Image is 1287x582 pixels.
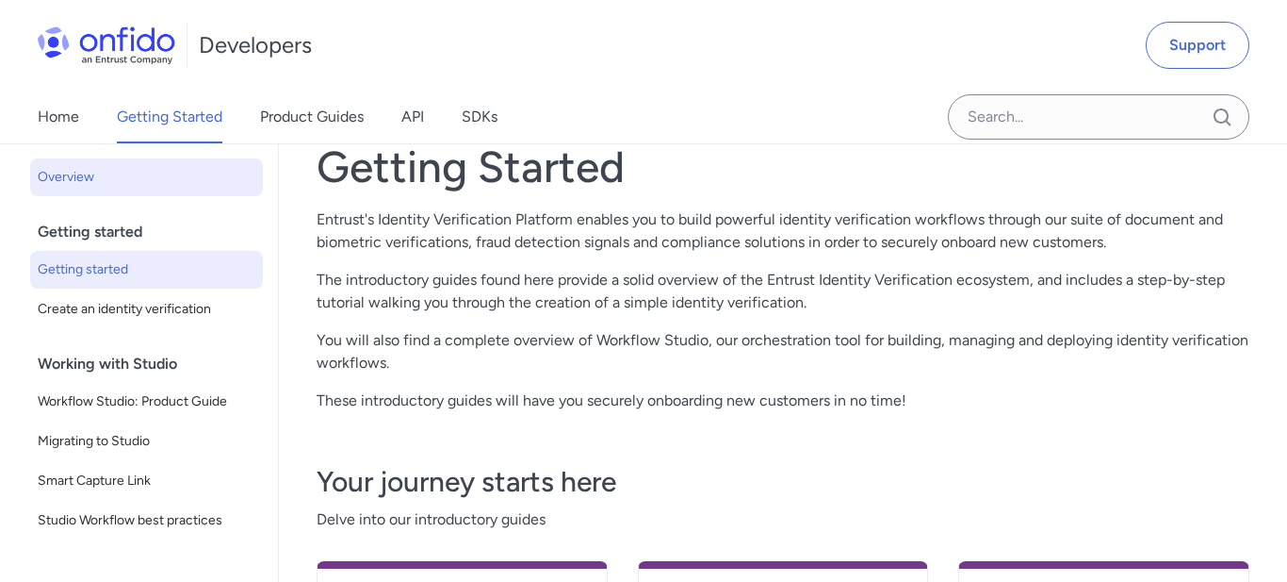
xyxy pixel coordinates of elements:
span: Delve into our introductory guides [317,508,1249,531]
span: Create an identity verification [38,298,255,321]
a: Migrating to Studio [30,423,263,460]
span: Getting started [38,258,255,281]
a: Product Guides [260,91,364,143]
p: You will also find a complete overview of Workflow Studio, our orchestration tool for building, m... [317,329,1249,374]
a: Studio Workflow best practices [30,502,263,540]
span: Overview [38,166,255,189]
a: Workflow Studio: Product Guide [30,383,263,421]
input: Onfido search input field [948,94,1249,140]
a: SDKs [462,91,497,143]
p: These introductory guides will have you securely onboarding new customers in no time! [317,390,1249,412]
a: Getting Started [117,91,222,143]
p: Entrust's Identity Verification Platform enables you to build powerful identity verification work... [317,208,1249,254]
a: Overview [30,158,263,196]
a: Create an identity verification [30,291,263,328]
span: Workflow Studio: Product Guide [38,391,255,413]
p: The introductory guides found here provide a solid overview of the Entrust Identity Verification ... [317,269,1249,314]
a: API [401,91,424,143]
span: Studio Workflow best practices [38,509,255,532]
div: Getting started [38,213,270,251]
span: Migrating to Studio [38,430,255,453]
a: Smart Capture Link [30,462,263,500]
h1: Developers [199,30,312,60]
span: Smart Capture Link [38,470,255,492]
h3: Your journey starts here [317,463,1249,501]
a: Getting started [30,251,263,289]
a: Home [38,91,79,143]
img: Onfido Logo [38,26,175,64]
div: Working with Studio [38,345,270,383]
a: Support [1146,22,1249,69]
h1: Getting Started [317,141,1249,193]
